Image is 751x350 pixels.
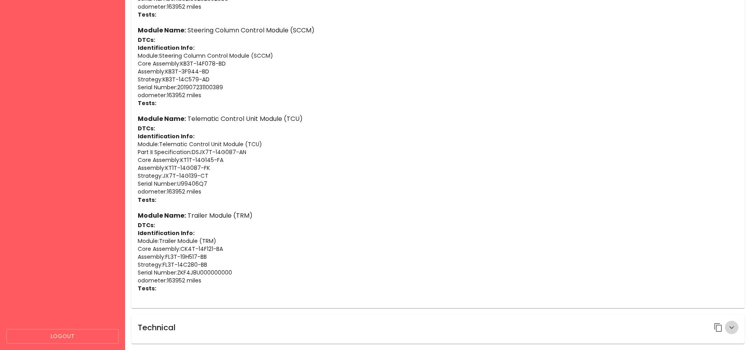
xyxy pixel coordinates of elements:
[138,156,738,164] p: Core Assembly : KT1T-14G145-FA
[138,164,738,172] p: Assembly : KT1T-14G087-FK
[138,60,738,68] p: Core Assembly : KB3T-14F078-BD
[138,75,738,83] p: Strategy : KB3T-14C579-AD
[138,211,186,220] strong: Module Name:
[138,113,738,124] h6: Telematic Control Unit Module (TCU)
[138,196,156,204] strong: Tests:
[138,269,738,277] p: Serial Number : ZKF4J8U000000000
[138,180,738,188] p: Serial Number : U99406Q7
[138,114,186,123] strong: Module Name:
[6,329,119,344] button: Logout
[138,245,738,253] p: Core Assembly : CK4T-14F121-BA
[138,237,738,245] p: Module : Trailer Module (TRM)
[138,172,738,180] p: Strategy : JX7T-14G139-CT
[138,83,738,91] p: Serial Number : 201907231100389
[138,148,738,156] p: Part II Specification : DSJX7T-14G087-AN
[138,253,738,261] p: Assembly : FL3T-19H517-BB
[138,124,155,132] strong: DTCs:
[138,36,155,44] strong: DTCs:
[138,221,155,229] strong: DTCs:
[138,277,738,284] p: odometer : 163952 miles
[138,99,156,107] strong: Tests:
[138,25,738,36] h6: Steering Column Control Module (SCCM)
[712,321,725,334] button: Copy JSON
[138,52,738,60] p: Module : Steering Column Control Module (SCCM)
[725,321,738,334] button: Expand
[138,321,176,334] h6: Technical
[138,229,195,237] strong: Identification Info:
[138,44,195,52] strong: Identification Info:
[138,3,738,11] p: odometer : 163952 miles
[138,26,186,35] strong: Module Name:
[138,132,195,140] strong: Identification Info:
[138,91,738,99] p: odometer : 163952 miles
[138,68,738,75] p: Assembly : KB3T-3F944-BD
[138,140,738,148] p: Module : Telematic Control Unit Module (TCU)
[138,188,738,196] p: odometer : 163952 miles
[138,210,738,221] h6: Trailer Module (TRM)
[138,284,156,292] strong: Tests:
[138,261,738,269] p: Strategy : FL3T-14C280-BB
[138,11,156,19] strong: Tests:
